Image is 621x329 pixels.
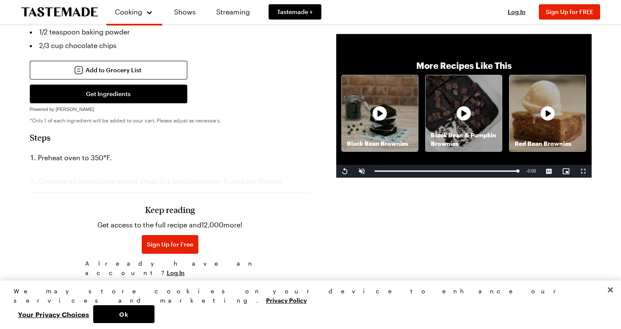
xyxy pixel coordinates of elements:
[30,39,311,52] li: 2/3 cup chocolate chips
[115,3,154,20] button: Cooking
[336,165,353,178] button: Replay
[147,240,193,249] span: Sign Up for Free
[86,66,141,74] span: Add to Grocery List
[341,75,418,152] a: Black Bean BrowniesRecipe image thumbnail
[539,4,600,20] button: Sign Up for FREE
[558,165,575,178] button: Picture-in-Picture
[528,169,536,173] span: 0:00
[145,204,195,215] h3: Keep reading
[30,132,311,142] h2: Steps
[269,4,321,20] a: Tastemade +
[541,165,558,178] button: Captions
[500,8,534,16] button: Log In
[93,305,155,323] button: Ok
[30,61,187,79] button: Add to Grocery List
[14,305,93,323] button: Your Privacy Choices
[167,269,185,277] button: Log In
[375,170,518,172] div: Progress Bar
[97,220,243,230] p: Get access to the full recipe and 12,000 more!
[115,8,142,16] span: Cooking
[21,7,98,17] a: To Tastemade Home Page
[85,259,255,278] span: Already have an account?
[508,8,526,15] span: Log In
[30,25,311,39] li: 1/2 teaspoon baking powder
[575,165,592,178] button: Fullscreen
[546,8,593,15] span: Sign Up for FREE
[30,85,187,103] button: Get Ingredients
[527,169,528,173] span: -
[266,296,307,304] a: More information about your privacy, opens in a new tab
[342,139,418,148] p: Black Bean Brownies
[142,235,198,254] button: Sign Up for Free
[30,151,311,164] li: Preheat oven to 350°F.
[30,104,94,112] a: Powered by [PERSON_NAME]
[425,75,502,152] a: Black Bean & Pumpkin BrowniesRecipe image thumbnail
[14,286,600,305] div: We may store cookies on your device to enhance our services and marketing.
[353,165,370,178] button: Unmute
[601,281,620,299] button: Close
[509,75,586,152] a: Red Bean BrowniesRecipe image thumbnail
[14,286,600,323] div: Privacy
[277,8,313,16] span: Tastemade +
[30,107,94,112] span: Powered by [PERSON_NAME]
[416,60,512,71] p: More Recipes Like This
[30,117,311,124] p: *Only 1 of each ingredient will be added to your cart. Please adjust as necessary.
[509,139,586,148] p: Red Bean Brownies
[426,131,502,148] p: Black Bean & Pumpkin Brownies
